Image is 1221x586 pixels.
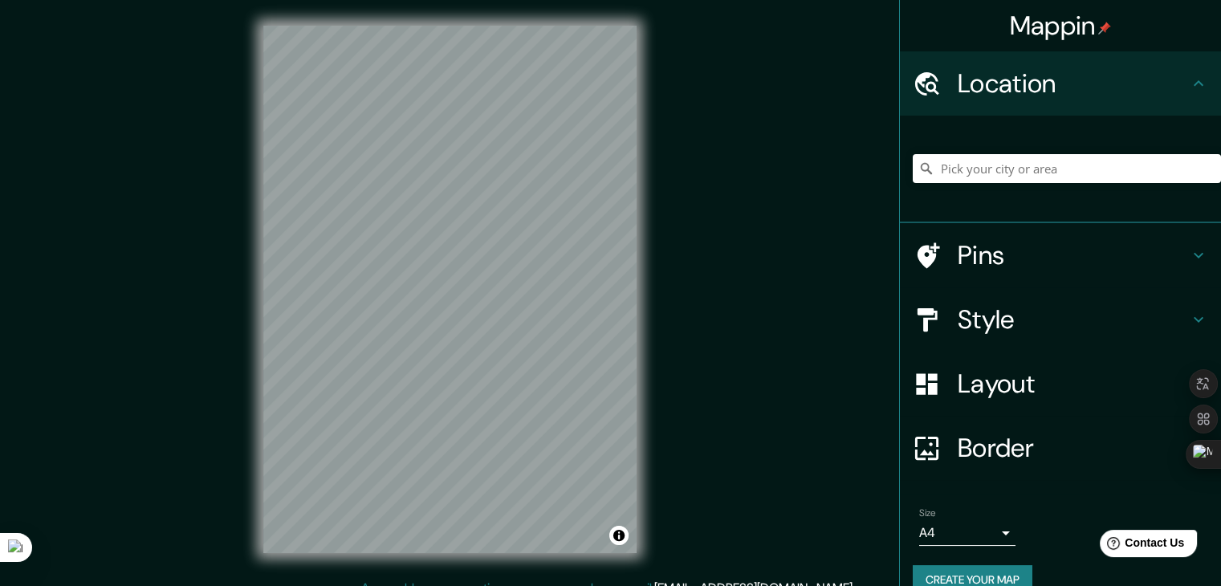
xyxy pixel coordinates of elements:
[1098,22,1111,35] img: pin-icon.png
[900,223,1221,287] div: Pins
[919,507,936,520] label: Size
[1010,10,1112,42] h4: Mappin
[263,26,637,553] canvas: Map
[900,287,1221,352] div: Style
[900,416,1221,480] div: Border
[958,432,1189,464] h4: Border
[958,67,1189,100] h4: Location
[900,352,1221,416] div: Layout
[913,154,1221,183] input: Pick your city or area
[1078,523,1203,568] iframe: Help widget launcher
[609,526,629,545] button: Toggle attribution
[919,520,1015,546] div: A4
[900,51,1221,116] div: Location
[958,239,1189,271] h4: Pins
[958,368,1189,400] h4: Layout
[958,303,1189,336] h4: Style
